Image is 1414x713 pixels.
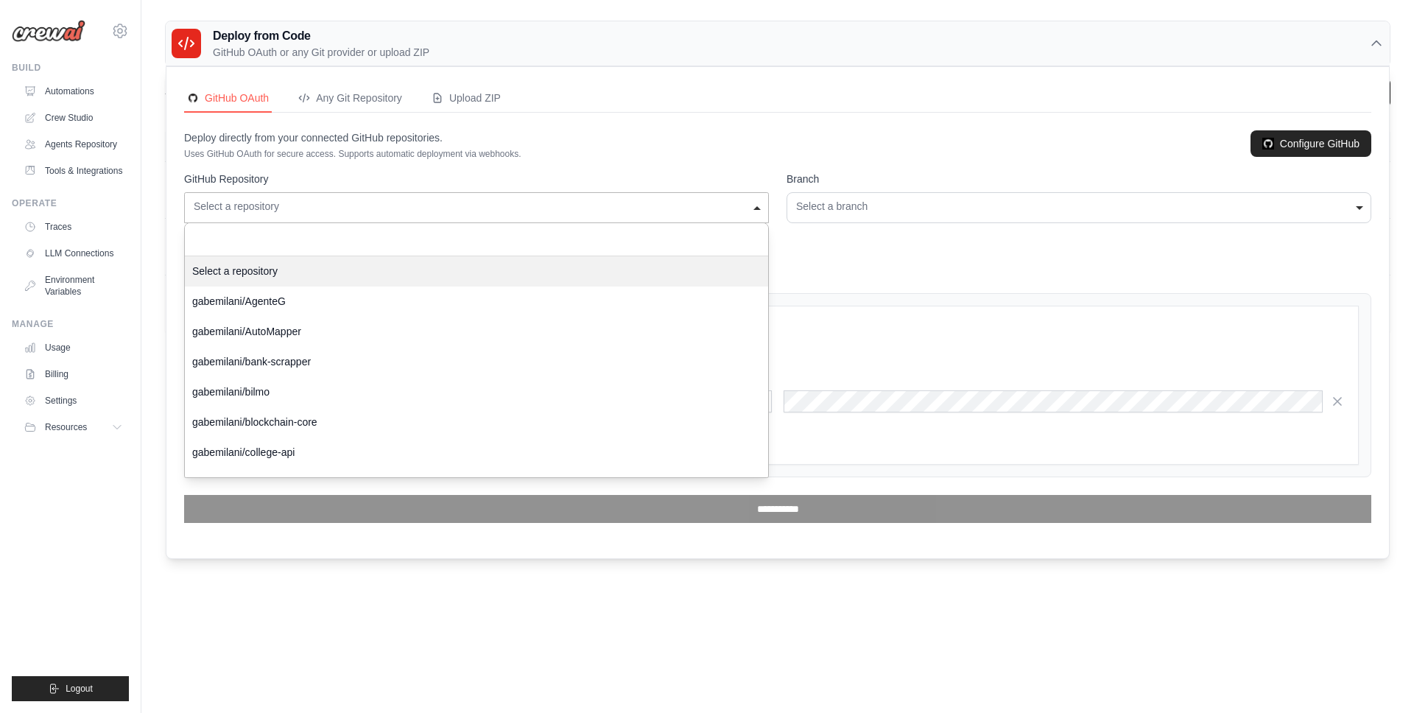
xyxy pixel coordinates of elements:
[18,268,129,303] a: Environment Variables
[209,345,1346,356] p: Available organization variables:
[12,62,129,74] div: Build
[298,91,402,105] div: Any Git Repository
[209,318,1346,333] h3: Environment Variables
[18,415,129,439] button: Resources
[185,347,768,377] div: gabemilani/bank-scrapper
[184,85,1371,113] nav: Deployment Source
[787,172,1371,186] label: Branch
[185,438,768,468] div: gabemilani/college-api
[18,159,129,183] a: Tools & Integrations
[1262,138,1274,150] img: GitHub
[185,377,768,407] div: gabemilani/bilmo
[185,223,768,256] input: Select a repository
[165,132,553,162] th: Crew
[12,318,129,330] div: Manage
[18,215,129,239] a: Traces
[45,421,87,433] span: Resources
[185,407,768,438] div: gabemilani/blockchain-core
[185,256,768,287] div: Select a repository
[12,197,129,209] div: Operate
[18,389,129,412] a: Settings
[66,683,93,695] span: Logout
[185,317,768,347] div: gabemilani/AutoMapper
[213,27,429,45] h3: Deploy from Code
[184,130,521,145] p: Deploy directly from your connected GitHub repositories.
[18,80,129,103] a: Automations
[185,287,768,317] div: gabemilani/AgenteG
[429,85,504,113] button: Upload ZIP
[194,199,759,214] div: Select a repository
[185,468,768,498] div: gabemilani/didactic-octo-sniffle
[796,199,1362,214] div: Select a branch
[12,676,129,701] button: Logout
[432,91,501,105] div: Upload ZIP
[18,106,129,130] a: Crew Studio
[18,336,129,359] a: Usage
[1251,130,1371,157] a: Configure GitHub
[184,148,521,160] p: Uses GitHub OAuth for secure access. Supports automatic deployment via webhooks.
[18,362,129,386] a: Billing
[187,91,269,105] div: GitHub OAuth
[295,85,405,113] button: Any Git Repository
[187,92,199,104] img: GitHub
[184,172,769,186] label: GitHub Repository
[213,45,429,60] p: GitHub OAuth or any Git provider or upload ZIP
[18,242,129,265] a: LLM Connections
[184,85,272,113] button: GitHubGitHub OAuth
[18,133,129,156] a: Agents Repository
[12,20,85,42] img: Logo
